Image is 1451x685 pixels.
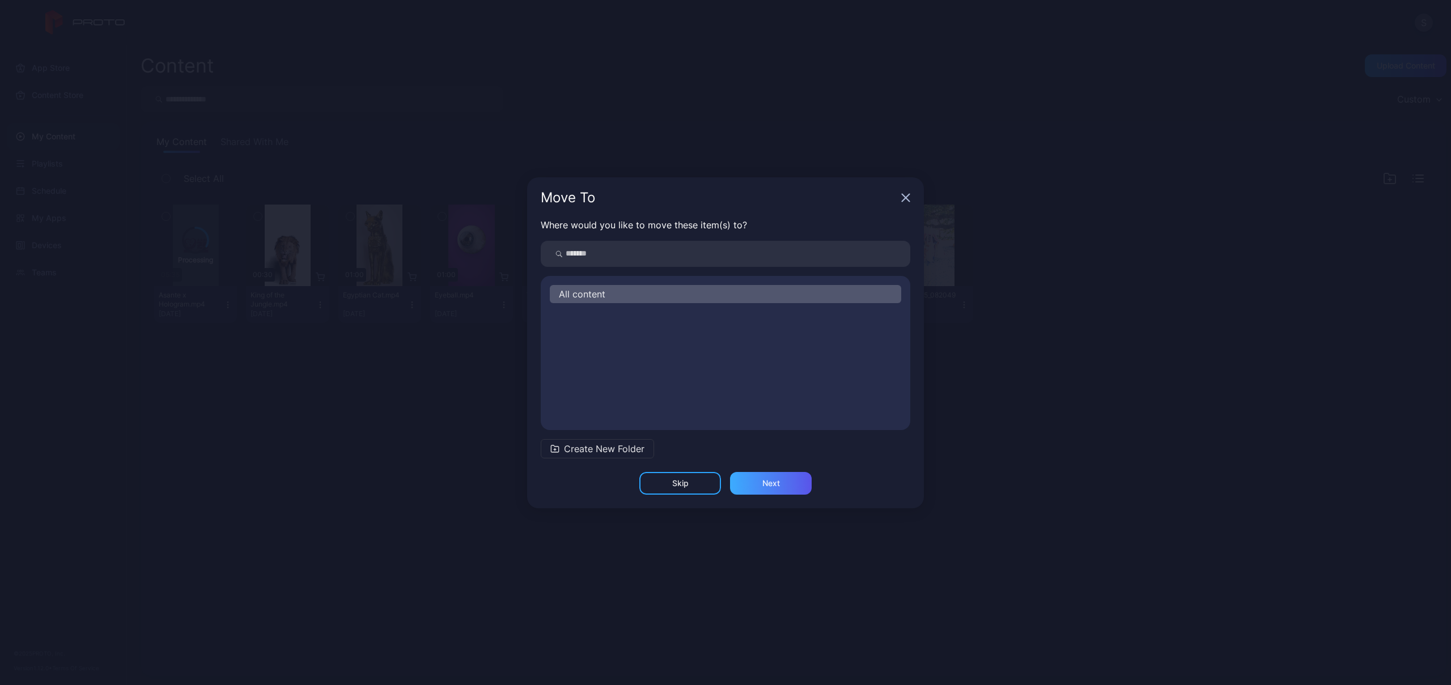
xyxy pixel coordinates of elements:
div: Skip [672,479,689,488]
p: Where would you like to move these item(s) to? [541,218,910,232]
span: All content [559,287,605,301]
div: Move To [541,191,897,205]
button: Skip [639,472,721,495]
div: Next [762,479,780,488]
button: Next [730,472,812,495]
span: Create New Folder [564,442,644,456]
button: Create New Folder [541,439,654,458]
